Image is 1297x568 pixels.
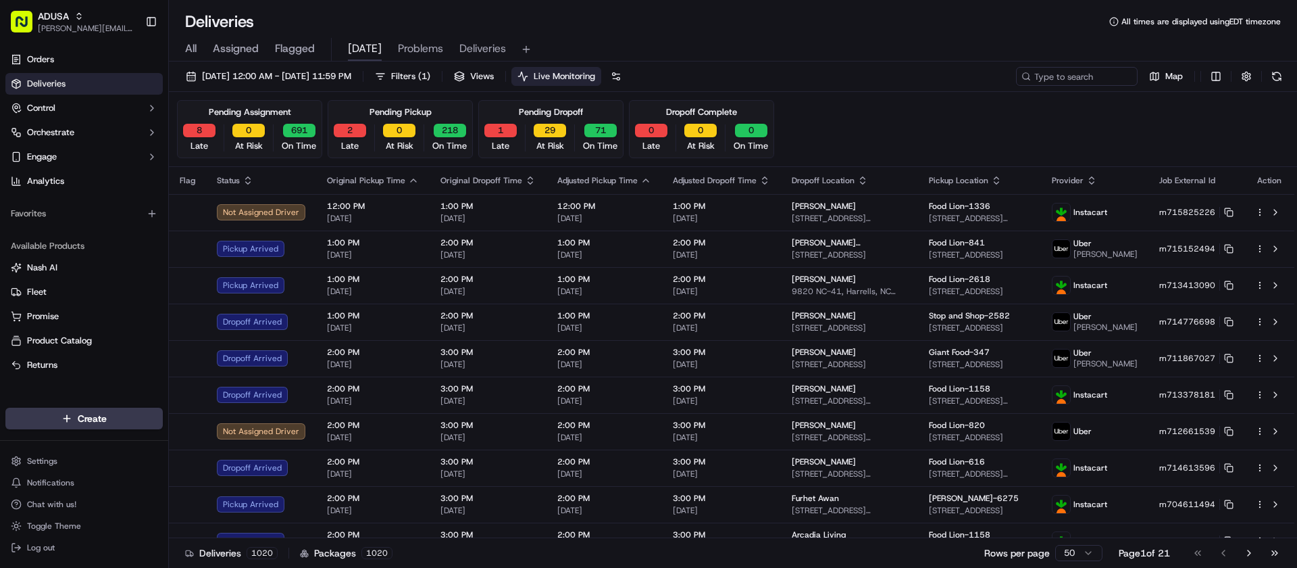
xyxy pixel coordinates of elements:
[792,456,856,467] span: [PERSON_NAME]
[792,347,856,358] span: [PERSON_NAME]
[929,456,985,467] span: Food Lion-616
[929,359,1030,370] span: [STREET_ADDRESS]
[673,274,770,285] span: 2:00 PM
[557,213,651,224] span: [DATE]
[27,335,92,347] span: Product Catalog
[8,191,109,215] a: 📗Knowledge Base
[14,197,24,208] div: 📗
[1159,243,1234,254] button: m715152494
[1073,358,1138,369] span: [PERSON_NAME]
[484,124,517,137] button: 1
[557,420,651,431] span: 2:00 PM
[180,175,195,186] span: Flag
[687,140,715,152] span: At Risk
[327,383,419,394] span: 2:00 PM
[583,140,617,152] span: On Time
[673,347,770,358] span: 3:00 PM
[38,9,69,23] span: ADUSA
[1052,350,1070,367] img: profile_uber_ahold_partner.png
[369,67,436,86] button: Filters(1)
[300,546,392,560] div: Packages
[673,505,770,516] span: [DATE]
[185,11,254,32] h1: Deliveries
[440,310,536,321] span: 2:00 PM
[557,493,651,504] span: 2:00 PM
[440,237,536,248] span: 2:00 PM
[5,281,163,303] button: Fleet
[14,54,246,76] p: Welcome 👋
[1159,207,1234,218] button: m715825226
[327,323,419,333] span: [DATE]
[929,213,1030,224] span: [STREET_ADDRESS][PERSON_NAME]
[27,78,66,90] span: Deliveries
[1073,463,1107,473] span: Instacart
[1052,423,1070,440] img: profile_uber_ahold_partner.png
[929,310,1010,321] span: Stop and Shop-2582
[383,124,415,137] button: 0
[46,143,171,153] div: We're available if you need us!
[1073,311,1092,322] span: Uber
[557,323,651,333] span: [DATE]
[217,175,240,186] span: Status
[327,469,419,479] span: [DATE]
[11,262,157,274] a: Nash AI
[557,456,651,467] span: 2:00 PM
[230,133,246,149] button: Start new chat
[213,41,259,57] span: Assigned
[440,432,536,443] span: [DATE]
[11,335,157,347] a: Product Catalog
[792,274,856,285] span: [PERSON_NAME]
[328,100,473,158] div: Pending Pickup2Late0At Risk218On Time
[673,175,757,186] span: Adjusted Dropoff Time
[984,546,1050,560] p: Rows per page
[334,124,366,137] button: 2
[177,100,322,158] div: Pending Assignment8Late0At Risk691On Time
[492,140,509,152] span: Late
[11,310,157,323] a: Promise
[440,359,536,370] span: [DATE]
[327,213,419,224] span: [DATE]
[5,257,163,279] button: Nash AI
[1052,313,1070,331] img: profile_uber_ahold_partner.png
[929,274,990,285] span: Food Lion-2618
[511,67,601,86] button: Live Monitoring
[478,100,624,158] div: Pending Dropoff1Late29At Risk71On Time
[5,97,163,119] button: Control
[109,191,222,215] a: 💻API Documentation
[673,201,770,212] span: 1:00 PM
[38,23,134,34] button: [PERSON_NAME][EMAIL_ADDRESS][PERSON_NAME][DOMAIN_NAME]
[557,383,651,394] span: 2:00 PM
[5,330,163,352] button: Product Catalog
[27,456,57,467] span: Settings
[185,546,278,560] div: Deliveries
[673,310,770,321] span: 2:00 PM
[1119,546,1170,560] div: Page 1 of 21
[1052,386,1070,404] img: profile_instacart_ahold_partner.png
[327,505,419,516] span: [DATE]
[1052,175,1084,186] span: Provider
[1073,536,1107,546] span: Instacart
[448,67,500,86] button: Views
[1121,16,1281,27] span: All times are displayed using EDT timezone
[519,106,583,118] div: Pending Dropoff
[27,477,74,488] span: Notifications
[27,286,47,298] span: Fleet
[792,432,907,443] span: [STREET_ADDRESS][PERSON_NAME]
[27,53,54,66] span: Orders
[557,347,651,358] span: 2:00 PM
[185,41,197,57] span: All
[929,323,1030,333] span: [STREET_ADDRESS]
[792,237,907,248] span: [PERSON_NAME] [PERSON_NAME]
[1073,499,1107,510] span: Instacart
[1255,175,1283,186] div: Action
[27,521,81,531] span: Toggle Theme
[629,100,774,158] div: Dropoff Complete0Late0At Risk0On Time
[46,129,222,143] div: Start new chat
[361,547,392,559] div: 1020
[635,124,667,137] button: 0
[283,124,315,137] button: 691
[1052,459,1070,477] img: profile_instacart_ahold_partner.png
[1159,243,1215,254] span: m715152494
[929,420,985,431] span: Food Lion-820
[536,140,564,152] span: At Risk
